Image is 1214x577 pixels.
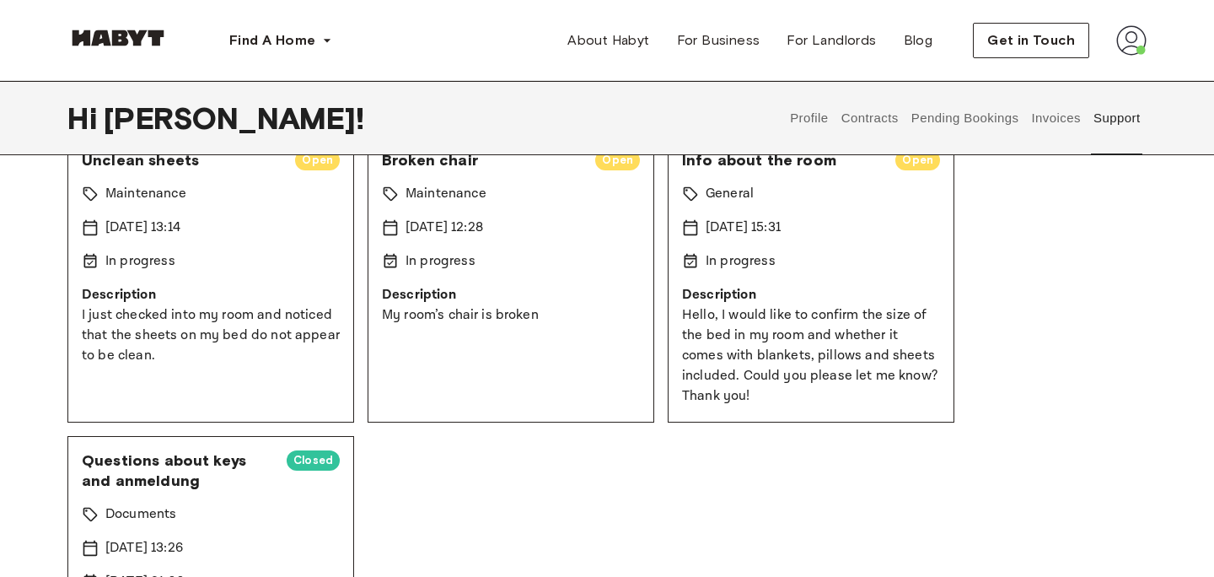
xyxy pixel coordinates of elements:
[682,285,940,305] p: Description
[706,251,776,272] p: In progress
[682,150,882,170] span: Info about the room
[67,100,104,136] span: Hi
[295,152,340,169] span: Open
[82,150,282,170] span: Unclean sheets
[682,305,940,407] p: Hello, I would like to confirm the size of the bed in my room and whether it comes with blankets,...
[987,30,1075,51] span: Get in Touch
[104,100,364,136] span: [PERSON_NAME] !
[382,305,640,326] p: My room’s chair is broken
[406,218,483,238] p: [DATE] 12:28
[216,24,346,57] button: Find A Home
[382,150,582,170] span: Broken chair
[554,24,663,57] a: About Habyt
[909,81,1021,155] button: Pending Bookings
[1029,81,1082,155] button: Invoices
[1116,25,1147,56] img: avatar
[788,81,831,155] button: Profile
[895,152,940,169] span: Open
[595,152,640,169] span: Open
[973,23,1089,58] button: Get in Touch
[229,30,315,51] span: Find A Home
[890,24,947,57] a: Blog
[82,285,340,305] p: Description
[904,30,933,51] span: Blog
[406,184,486,204] p: Maintenance
[787,30,876,51] span: For Landlords
[773,24,889,57] a: For Landlords
[105,251,175,272] p: In progress
[287,452,340,469] span: Closed
[67,30,169,46] img: Habyt
[677,30,760,51] span: For Business
[839,81,900,155] button: Contracts
[105,504,176,525] p: Documents
[406,251,475,272] p: In progress
[82,305,340,366] p: I just checked into my room and noticed that the sheets on my bed do not appear to be clean.
[82,450,273,491] span: Questions about keys and anmeldung
[1091,81,1142,155] button: Support
[105,218,180,238] p: [DATE] 13:14
[784,81,1147,155] div: user profile tabs
[567,30,649,51] span: About Habyt
[663,24,774,57] a: For Business
[105,538,183,558] p: [DATE] 13:26
[382,285,640,305] p: Description
[706,184,754,204] p: General
[706,218,781,238] p: [DATE] 15:31
[105,184,186,204] p: Maintenance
